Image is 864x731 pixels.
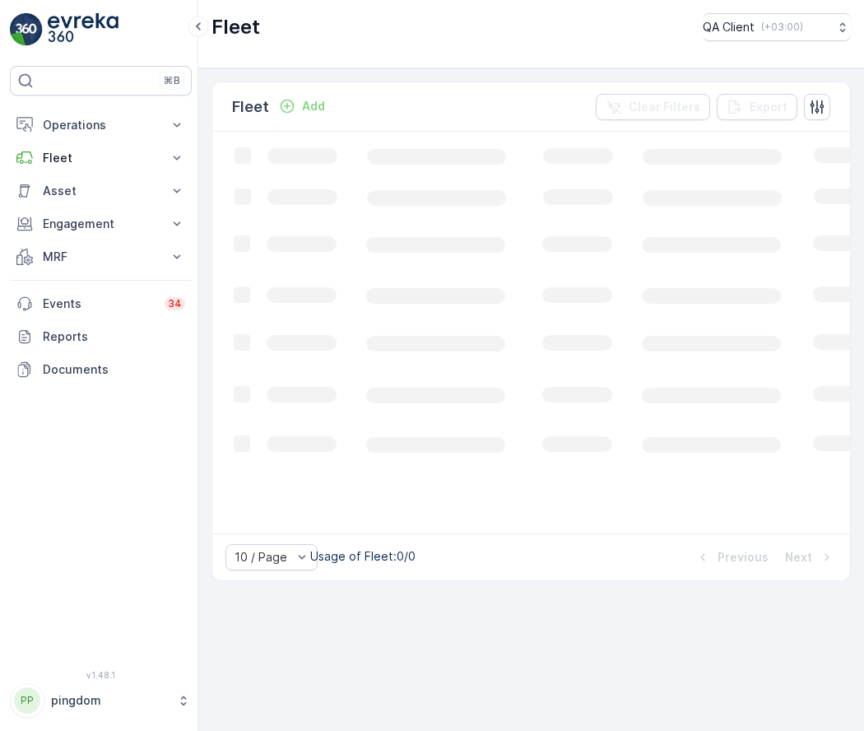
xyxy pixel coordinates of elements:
[272,96,332,116] button: Add
[10,13,43,46] img: logo
[718,549,769,566] p: Previous
[168,297,182,310] p: 34
[10,142,192,175] button: Fleet
[43,216,159,232] p: Engagement
[10,353,192,386] a: Documents
[302,98,325,114] p: Add
[629,99,700,115] p: Clear Filters
[10,240,192,273] button: MRF
[48,13,118,46] img: logo_light-DOdMpM7g.png
[761,21,803,34] p: ( +03:00 )
[10,207,192,240] button: Engagement
[43,296,155,312] p: Events
[785,549,812,566] p: Next
[750,99,787,115] p: Export
[703,19,755,35] p: QA Client
[310,548,416,565] p: Usage of Fleet : 0/0
[10,287,192,320] a: Events34
[10,109,192,142] button: Operations
[164,74,180,87] p: ⌘B
[703,13,851,41] button: QA Client(+03:00)
[693,547,770,567] button: Previous
[14,687,40,714] div: PP
[717,94,797,120] button: Export
[43,328,185,345] p: Reports
[51,692,169,709] p: pingdom
[43,183,159,199] p: Asset
[10,175,192,207] button: Asset
[10,320,192,353] a: Reports
[10,670,192,680] span: v 1.48.1
[232,95,269,119] p: Fleet
[596,94,710,120] button: Clear Filters
[43,150,159,166] p: Fleet
[43,361,185,378] p: Documents
[43,249,159,265] p: MRF
[211,14,260,40] p: Fleet
[10,683,192,718] button: PPpingdom
[43,117,159,133] p: Operations
[783,547,837,567] button: Next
